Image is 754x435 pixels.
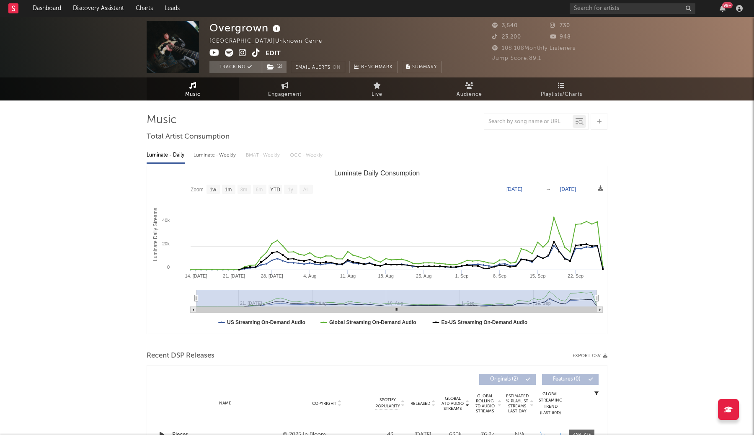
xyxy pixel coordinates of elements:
text: 6m [256,187,263,193]
span: Playlists/Charts [541,90,582,100]
text: 1m [225,187,232,193]
a: Benchmark [349,61,398,73]
button: Edit [266,49,281,59]
text: 0 [167,265,170,270]
span: Copyright [312,401,336,406]
text: Luminate Daily Consumption [334,170,420,177]
text: 28. [DATE] [261,273,283,278]
text: 1. Sep [455,273,468,278]
text: YTD [270,187,280,193]
div: [GEOGRAPHIC_DATA] | Unknown Genre [209,36,332,46]
span: Originals ( 2 ) [485,377,523,382]
button: Tracking [209,61,262,73]
text: [DATE] [506,186,522,192]
span: Audience [457,90,482,100]
text: 18. Aug [378,273,393,278]
a: Live [331,77,423,100]
div: Overgrown [209,21,283,35]
span: 3,540 [492,23,518,28]
button: Export CSV [573,353,607,358]
text: 14. [DATE] [185,273,207,278]
span: 108,108 Monthly Listeners [492,46,576,51]
div: Name [172,400,279,407]
button: (2) [262,61,287,73]
button: 99+ [720,5,726,12]
span: Summary [412,65,437,69]
span: Live [372,90,382,100]
text: 3m [240,187,248,193]
text: All [303,187,308,193]
span: 23,200 [492,34,521,40]
text: 22. Sep [568,273,584,278]
span: Engagement [268,90,302,100]
text: Ex-US Streaming On-Demand Audio [442,319,528,325]
input: Search for artists [570,3,695,14]
text: → [546,186,551,192]
span: Recent DSP Releases [147,351,214,361]
div: Luminate - Daily [147,148,185,162]
svg: Luminate Daily Consumption [147,166,607,334]
text: 40k [162,218,170,223]
input: Search by song name or URL [484,118,573,125]
text: 21. [DATE] [223,273,245,278]
span: Released [411,401,430,406]
span: Estimated % Playlist Streams Last Day [506,394,529,414]
text: 15. Sep [530,273,546,278]
text: 20k [162,241,170,246]
text: Luminate Daily Streams [152,208,158,261]
span: Benchmark [361,62,393,72]
a: Playlists/Charts [515,77,607,100]
text: [DATE] [560,186,576,192]
a: Audience [423,77,515,100]
span: Jump Score: 89.1 [492,56,541,61]
span: 730 [550,23,570,28]
text: 25. Aug [416,273,431,278]
div: 99 + [722,2,733,8]
span: Music [185,90,201,100]
text: 1y [288,187,293,193]
text: Zoom [191,187,204,193]
text: 8. Sep [493,273,506,278]
span: Global Rolling 7D Audio Streams [473,394,496,414]
button: Summary [402,61,442,73]
span: Total Artist Consumption [147,132,230,142]
span: 948 [550,34,571,40]
text: 11. Aug [340,273,356,278]
a: Engagement [239,77,331,100]
em: On [333,65,341,70]
div: Global Streaming Trend (Last 60D) [538,391,563,416]
text: US Streaming On-Demand Audio [227,319,305,325]
button: Email AlertsOn [291,61,345,73]
span: Spotify Popularity [375,397,400,409]
span: Features ( 0 ) [547,377,586,382]
div: Luminate - Weekly [194,148,238,162]
text: 1w [210,187,217,193]
text: Global Streaming On-Demand Audio [329,319,416,325]
span: Global ATD Audio Streams [441,396,464,411]
a: Music [147,77,239,100]
span: ( 2 ) [262,61,287,73]
button: Originals(2) [479,374,536,385]
text: 4. Aug [303,273,316,278]
button: Features(0) [542,374,599,385]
